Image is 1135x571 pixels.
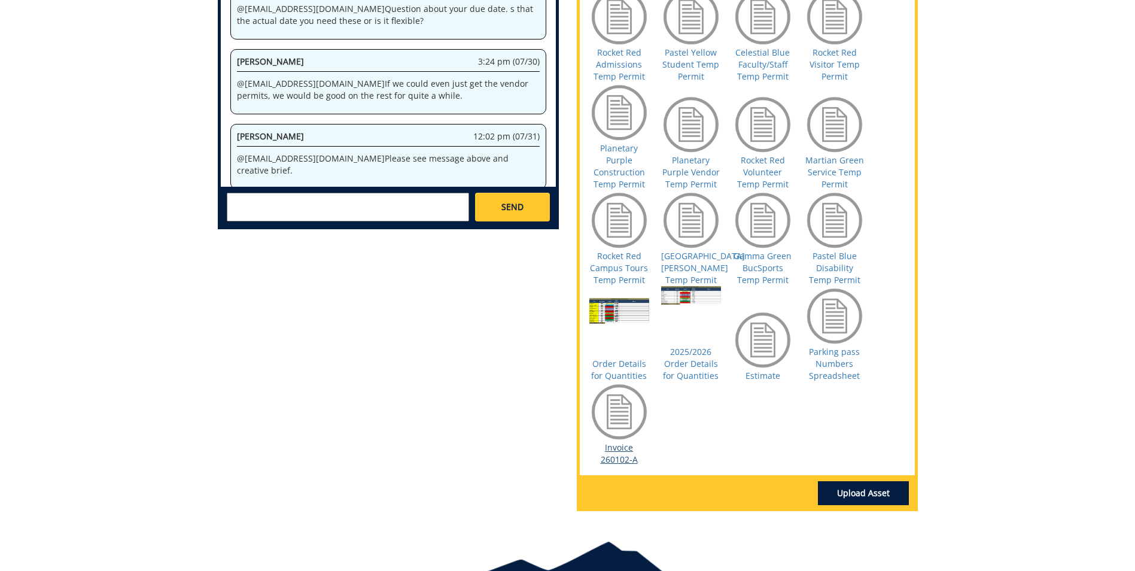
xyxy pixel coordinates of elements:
[745,370,780,381] a: Estimate
[237,78,540,102] p: @ [EMAIL_ADDRESS][DOMAIN_NAME] If we could even just get the vendor permits, we would be good on ...
[590,250,648,285] a: Rocket Red Campus Tours Temp Permit
[475,193,549,221] a: SEND
[734,250,792,285] a: Gamma Green BucSports Temp Permit
[810,47,860,82] a: Rocket Red Visitor Temp Permit
[478,56,540,68] span: 3:24 pm (07/30)
[805,154,864,190] a: Martian Green Service Temp Permit
[237,56,304,67] span: [PERSON_NAME]
[809,346,860,381] a: Parking pass Numbers Spreadsheet
[237,153,540,177] p: @ [EMAIL_ADDRESS][DOMAIN_NAME] Please see message above and creative brief.
[661,250,745,285] a: [GEOGRAPHIC_DATA][PERSON_NAME] Temp Permit
[594,142,645,190] a: Planetary Purple Construction Temp Permit
[735,47,790,82] a: Celestial Blue Faculty/Staff Temp Permit
[591,358,647,381] a: Order Details for Quantities
[818,481,909,505] a: Upload Asset
[501,201,524,213] span: SEND
[237,130,304,142] span: [PERSON_NAME]
[601,442,638,465] a: Invoice 260102-A
[237,3,540,27] p: @ [EMAIL_ADDRESS][DOMAIN_NAME] Question about your due date. s that the actual date you need thes...
[227,193,469,221] textarea: messageToSend
[809,250,860,285] a: Pastel Blue Disability Temp Permit
[737,154,789,190] a: Rocket Red Volunteer Temp Permit
[662,47,719,82] a: Pastel Yellow Student Temp Permit
[662,154,720,190] a: Planetary Purple Vendor Temp Permit
[473,130,540,142] span: 12:02 pm (07/31)
[594,47,645,82] a: Rocket Red Admissions Temp Permit
[663,346,719,381] a: 2025/2026 Order Details for Quantities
